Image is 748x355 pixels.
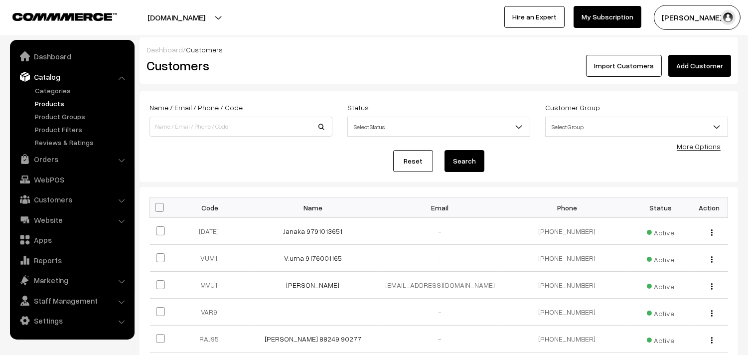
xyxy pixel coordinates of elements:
[377,218,504,245] td: -
[150,117,332,137] input: Name / Email / Phone / Code
[12,292,131,310] a: Staff Management
[668,55,731,77] a: Add Customer
[677,142,721,151] a: More Options
[175,326,250,353] td: RAJ95
[12,251,131,269] a: Reports
[647,279,675,292] span: Active
[631,197,691,218] th: Status
[647,306,675,319] span: Active
[12,211,131,229] a: Website
[347,102,369,113] label: Status
[175,299,250,326] td: VAR9
[377,299,504,326] td: -
[113,5,240,30] button: [DOMAIN_NAME]
[504,299,631,326] td: [PHONE_NUMBER]
[12,150,131,168] a: Orders
[32,111,131,122] a: Product Groups
[284,254,342,262] a: V.uma 9176001165
[12,13,117,20] img: COMMMERCE
[504,245,631,272] td: [PHONE_NUMBER]
[647,225,675,238] span: Active
[147,44,731,55] div: /
[32,98,131,109] a: Products
[12,68,131,86] a: Catalog
[186,45,223,54] span: Customers
[711,337,713,344] img: Menu
[347,117,530,137] span: Select Status
[12,47,131,65] a: Dashboard
[32,137,131,148] a: Reviews & Ratings
[377,326,504,353] td: -
[691,197,728,218] th: Action
[12,312,131,330] a: Settings
[647,333,675,346] span: Active
[12,171,131,188] a: WebPOS
[147,45,183,54] a: Dashboard
[175,272,250,299] td: MVU1
[586,55,662,77] a: Import Customers
[265,335,361,343] a: [PERSON_NAME] 88249 90277
[504,197,631,218] th: Phone
[175,218,250,245] td: [DATE]
[12,10,100,22] a: COMMMERCE
[574,6,641,28] a: My Subscription
[504,326,631,353] td: [PHONE_NUMBER]
[504,272,631,299] td: [PHONE_NUMBER]
[12,271,131,289] a: Marketing
[711,310,713,317] img: Menu
[393,150,433,172] a: Reset
[12,231,131,249] a: Apps
[377,197,504,218] th: Email
[147,58,432,73] h2: Customers
[546,118,728,136] span: Select Group
[12,190,131,208] a: Customers
[32,85,131,96] a: Categories
[711,283,713,290] img: Menu
[545,117,728,137] span: Select Group
[504,6,565,28] a: Hire an Expert
[150,102,243,113] label: Name / Email / Phone / Code
[287,281,340,289] a: [PERSON_NAME]
[175,197,250,218] th: Code
[284,227,343,235] a: Janaka 9791013651
[377,272,504,299] td: [EMAIL_ADDRESS][DOMAIN_NAME]
[721,10,736,25] img: user
[654,5,741,30] button: [PERSON_NAME] s…
[250,197,377,218] th: Name
[711,256,713,263] img: Menu
[711,229,713,236] img: Menu
[348,118,530,136] span: Select Status
[175,245,250,272] td: VUM1
[445,150,484,172] button: Search
[545,102,600,113] label: Customer Group
[377,245,504,272] td: -
[32,124,131,135] a: Product Filters
[504,218,631,245] td: [PHONE_NUMBER]
[647,252,675,265] span: Active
